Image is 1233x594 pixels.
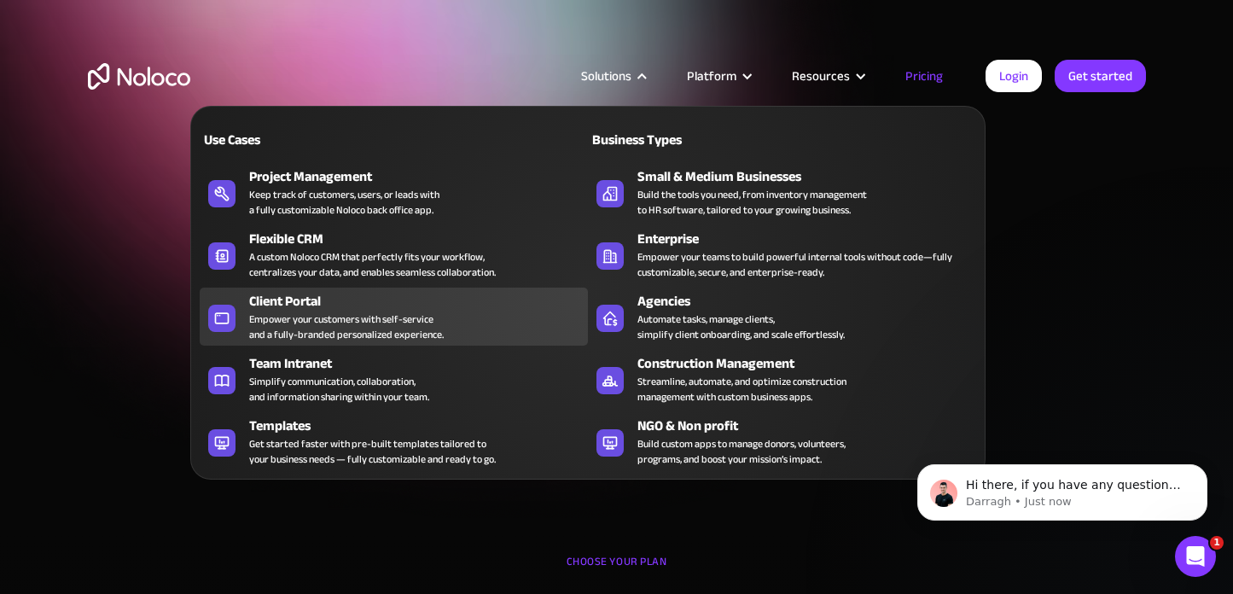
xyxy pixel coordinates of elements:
div: Construction Management [637,353,984,374]
a: Team IntranetSimplify communication, collaboration,and information sharing within your team. [200,350,588,408]
span: 1 [1210,536,1224,550]
div: Get started faster with pre-built templates tailored to your business needs — fully customizable ... [249,436,496,467]
nav: Solutions [190,82,986,480]
div: Agencies [637,291,984,312]
div: Empower your customers with self-service and a fully-branded personalized experience. [249,312,444,342]
a: Use Cases [200,119,588,159]
div: Use Cases [200,130,387,150]
a: Client PortalEmpower your customers with self-serviceand a fully-branded personalized experience. [200,288,588,346]
a: Get started [1055,60,1146,92]
h2: Grow your business at any stage with tiered pricing plans that fit your needs. [88,265,1146,316]
a: Construction ManagementStreamline, automate, and optimize constructionmanagement with custom busi... [588,350,976,408]
div: NGO & Non profit [637,416,984,436]
div: Platform [687,65,736,87]
div: Flexible CRM [249,229,596,249]
a: Flexible CRMA custom Noloco CRM that perfectly fits your workflow,centralizes your data, and enab... [200,225,588,283]
div: Solutions [560,65,666,87]
div: Build custom apps to manage donors, volunteers, programs, and boost your mission’s impact. [637,436,846,467]
div: Platform [666,65,771,87]
div: Client Portal [249,291,596,312]
div: Empower your teams to build powerful internal tools without code—fully customizable, secure, and ... [637,249,968,280]
div: Automate tasks, manage clients, simplify client onboarding, and scale effortlessly. [637,312,845,342]
div: Keep track of customers, users, or leads with a fully customizable Noloco back office app. [249,187,439,218]
a: home [88,63,190,90]
div: Templates [249,416,596,436]
div: CHOOSE YOUR PLAN [88,549,1146,591]
a: AgenciesAutomate tasks, manage clients,simplify client onboarding, and scale effortlessly. [588,288,976,346]
div: Business Types [588,130,775,150]
a: NGO & Non profitBuild custom apps to manage donors, volunteers,programs, and boost your mission’s... [588,412,976,470]
div: Build the tools you need, from inventory management to HR software, tailored to your growing busi... [637,187,867,218]
h1: Flexible Pricing Designed for Business [88,145,1146,247]
a: Small & Medium BusinessesBuild the tools you need, from inventory managementto HR software, tailo... [588,163,976,221]
iframe: Intercom live chat [1175,536,1216,577]
div: Solutions [581,65,631,87]
div: Project Management [249,166,596,187]
div: Simplify communication, collaboration, and information sharing within your team. [249,374,429,405]
div: Resources [792,65,850,87]
div: Streamline, automate, and optimize construction management with custom business apps. [637,374,846,405]
div: Enterprise [637,229,984,249]
div: A custom Noloco CRM that perfectly fits your workflow, centralizes your data, and enables seamles... [249,249,496,280]
iframe: Intercom notifications message [892,428,1233,548]
a: Pricing [884,65,964,87]
div: Small & Medium Businesses [637,166,984,187]
a: Business Types [588,119,976,159]
a: TemplatesGet started faster with pre-built templates tailored toyour business needs — fully custo... [200,412,588,470]
a: Project ManagementKeep track of customers, users, or leads witha fully customizable Noloco back o... [200,163,588,221]
a: EnterpriseEmpower your teams to build powerful internal tools without code—fully customizable, se... [588,225,976,283]
div: Resources [771,65,884,87]
div: Team Intranet [249,353,596,374]
a: Login [986,60,1042,92]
